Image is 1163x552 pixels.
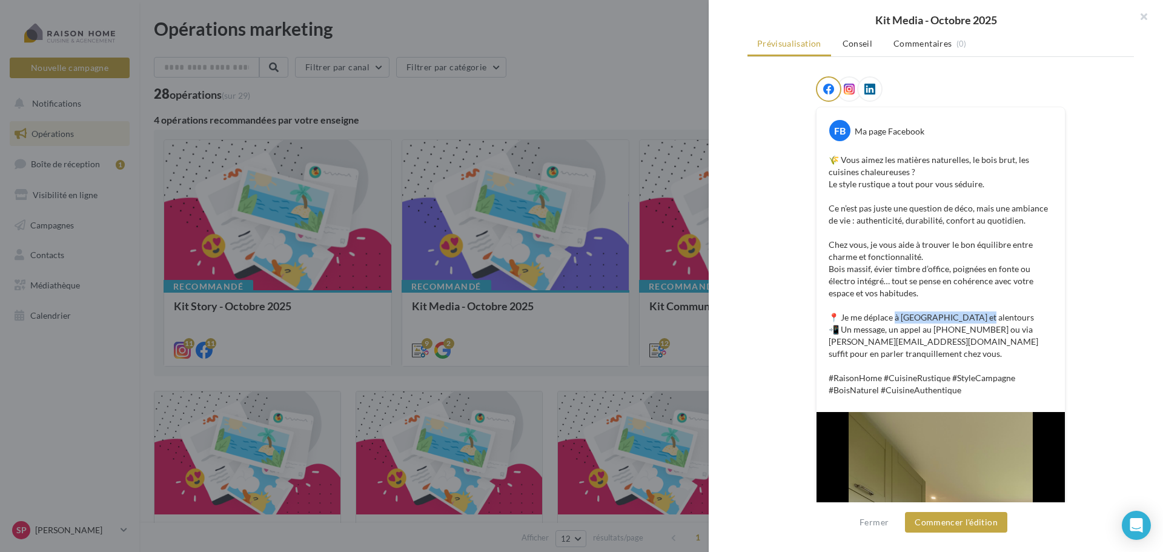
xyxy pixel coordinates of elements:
[728,15,1144,25] div: Kit Media - Octobre 2025
[855,125,924,138] div: Ma page Facebook
[855,515,893,530] button: Fermer
[893,38,952,50] span: Commentaires
[829,120,850,141] div: FB
[843,38,872,48] span: Conseil
[1122,511,1151,540] div: Open Intercom Messenger
[956,39,967,48] span: (0)
[829,154,1053,396] p: 🌾 Vous aimez les matières naturelles, le bois brut, les cuisines chaleureuses ? Le style rustique...
[905,512,1007,533] button: Commencer l'édition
